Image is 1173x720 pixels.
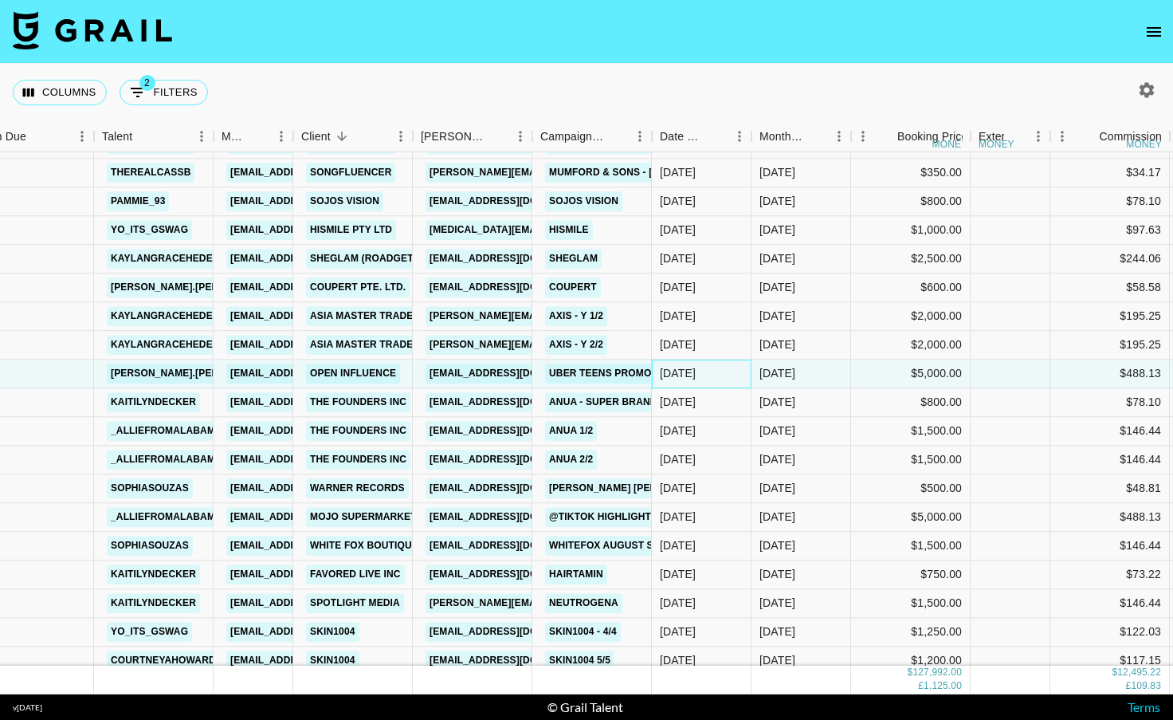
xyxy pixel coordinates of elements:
div: 8/8/2025 [660,280,696,296]
a: [EMAIL_ADDRESS][DOMAIN_NAME] [426,450,604,470]
button: Sort [1077,125,1099,148]
div: $97.63 [1050,216,1170,245]
div: $117.15 [1050,647,1170,675]
a: [EMAIL_ADDRESS][DOMAIN_NAME] [426,392,604,412]
div: £ [918,680,924,694]
div: Aug '25 [759,136,795,152]
a: [EMAIL_ADDRESS][DOMAIN_NAME] [226,335,405,355]
a: kaylangracehedenskog [107,335,253,355]
div: Talent [94,121,214,152]
div: $78.10 [1050,187,1170,216]
a: Asia Master Trade Co., Ltd. [306,335,464,355]
a: Warner Records [306,478,409,498]
a: Songfluencer [306,163,395,183]
div: money [979,140,1014,149]
div: $73.22 [1050,561,1170,589]
div: 7/29/2025 [660,567,696,583]
a: [EMAIL_ADDRESS][DOMAIN_NAME] [226,277,405,297]
div: $1,000.00 [851,216,971,245]
a: courtneyahoward [107,651,220,671]
img: Grail Talent [13,11,172,49]
a: Sojos Vision [545,191,622,211]
div: 8/14/2025 [660,423,696,439]
div: $2,500.00 [851,245,971,273]
div: Aug '25 [759,452,795,468]
div: Aug '25 [759,596,795,612]
button: open drawer [1138,16,1170,48]
div: Aug '25 [759,510,795,525]
a: [PERSON_NAME].[PERSON_NAME] [107,277,281,297]
div: $146.44 [1050,532,1170,561]
a: [EMAIL_ADDRESS][DOMAIN_NAME] [226,163,405,183]
button: Show filters [120,80,208,105]
div: Aug '25 [759,653,795,669]
a: Open Influence [306,364,400,384]
button: Menu [389,124,413,148]
a: [EMAIL_ADDRESS][DOMAIN_NAME] [426,249,604,269]
button: Menu [1050,124,1074,148]
div: $195.25 [1050,302,1170,331]
div: $5,000.00 [851,503,971,532]
a: sophiasouzas [107,478,193,498]
div: Aug '25 [759,165,795,181]
a: Neutrogena [545,593,622,613]
a: [EMAIL_ADDRESS][DOMAIN_NAME] [226,364,405,384]
div: $1,500.00 [851,532,971,561]
div: v [DATE] [13,702,42,713]
a: Terms [1128,699,1160,714]
div: $5,000.00 [851,360,971,388]
div: $48.81 [1050,474,1170,503]
a: @TikTok Highlight! [545,507,658,527]
div: Aug '25 [759,194,795,210]
div: 8/22/2025 [660,194,696,210]
a: [EMAIL_ADDRESS][DOMAIN_NAME] [226,191,405,211]
div: £ [1126,680,1132,694]
div: 8/21/2025 [660,136,696,152]
a: ANUA - Super Brand Day [545,392,684,412]
a: [EMAIL_ADDRESS][DOMAIN_NAME] [426,507,604,527]
a: [EMAIL_ADDRESS][DOMAIN_NAME] [226,421,405,441]
div: Manager [222,121,247,152]
button: Sort [331,125,353,148]
div: Campaign (Type) [532,121,652,152]
div: $800.00 [851,187,971,216]
div: $1,500.00 [851,446,971,474]
a: SOJOS Vision [306,191,383,211]
a: Hismile [545,220,593,240]
a: Skin1004 - 4/4 [545,622,621,642]
div: $2,000.00 [851,302,971,331]
div: money [932,140,968,149]
button: Menu [827,124,851,148]
div: 8/22/2025 [660,395,696,411]
a: kaitilyndecker [107,565,200,584]
div: Client [293,121,413,152]
button: Sort [247,125,269,148]
button: Menu [628,124,652,148]
div: Aug '25 [759,395,795,411]
a: therealcassb [107,163,194,183]
div: $244.06 [1050,245,1170,273]
button: Sort [26,125,49,148]
button: Select columns [13,80,107,105]
button: Menu [70,124,94,148]
a: _alliefromalabama_ [107,421,232,441]
div: $146.44 [1050,417,1170,446]
a: [EMAIL_ADDRESS][DOMAIN_NAME] [426,651,604,671]
button: Menu [1026,124,1050,148]
div: money [1126,140,1162,149]
div: 8/12/2025 [660,481,696,497]
div: $146.44 [1050,446,1170,474]
a: therealcassb [107,134,194,154]
div: 7/24/2025 [660,624,696,640]
div: $ [908,667,913,680]
div: 8/1/2025 [660,222,696,238]
div: Campaign (Type) [540,121,606,152]
div: $1,500.00 [851,417,971,446]
a: [EMAIL_ADDRESS][DOMAIN_NAME] [226,507,405,527]
div: Talent [102,121,132,152]
div: $500.00 [851,474,971,503]
div: $78.10 [1050,388,1170,417]
a: [EMAIL_ADDRESS][DOMAIN_NAME] [426,478,604,498]
div: 8/11/2025 [660,251,696,267]
div: 8/5/2025 [660,309,696,325]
